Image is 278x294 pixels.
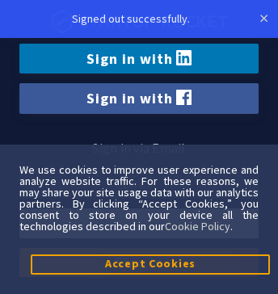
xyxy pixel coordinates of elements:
a: Sign in with [19,44,259,73]
a: × [259,9,268,27]
a: Cookie Policy [165,219,230,233]
div: We use cookies to improve user experience and analyze website traffic. For these reasons, we may ... [19,164,259,232]
span: Signed out successfully. [72,11,190,26]
p: Sign in via Email [19,136,259,160]
a: Sign in with [19,83,259,113]
button: Accept Cookies [31,254,270,275]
